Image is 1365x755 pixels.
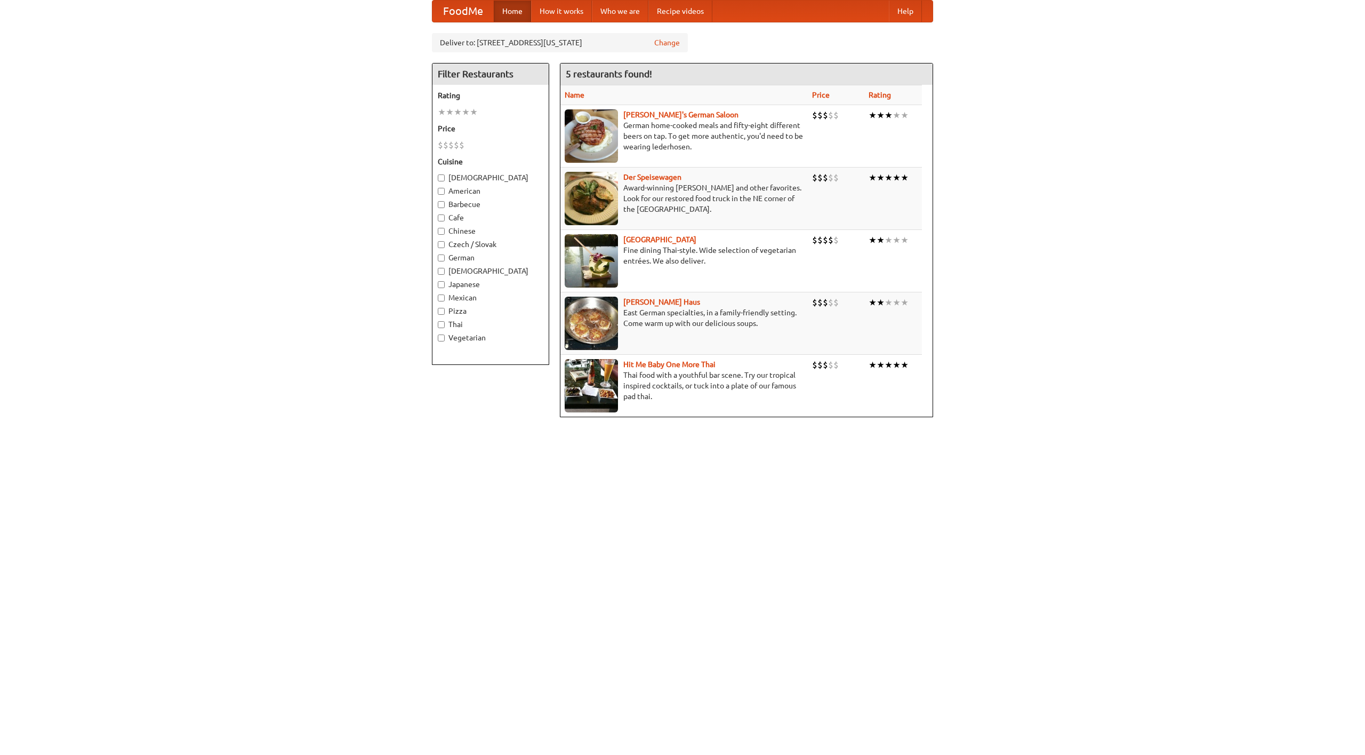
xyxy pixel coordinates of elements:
a: Help [889,1,922,22]
li: ★ [885,109,893,121]
input: Vegetarian [438,335,445,341]
label: Mexican [438,292,543,303]
input: [DEMOGRAPHIC_DATA] [438,174,445,181]
li: $ [833,297,839,308]
li: $ [817,234,823,246]
label: Barbecue [438,199,543,210]
li: ★ [893,297,901,308]
li: ★ [877,109,885,121]
li: $ [823,359,828,371]
li: ★ [877,234,885,246]
li: ★ [869,297,877,308]
p: Award-winning [PERSON_NAME] and other favorites. Look for our restored food truck in the NE corne... [565,182,804,214]
img: satay.jpg [565,234,618,288]
p: German home-cooked meals and fifty-eight different beers on tap. To get more authentic, you'd nee... [565,120,804,152]
li: ★ [877,172,885,184]
a: Who we are [592,1,648,22]
li: $ [817,297,823,308]
li: $ [823,172,828,184]
input: Pizza [438,308,445,315]
li: $ [828,297,833,308]
li: ★ [446,106,454,118]
input: American [438,188,445,195]
input: [DEMOGRAPHIC_DATA] [438,268,445,275]
li: ★ [877,297,885,308]
li: ★ [893,359,901,371]
li: $ [833,234,839,246]
li: $ [459,139,464,151]
img: speisewagen.jpg [565,172,618,225]
input: Czech / Slovak [438,241,445,248]
li: ★ [885,234,893,246]
h5: Rating [438,90,543,101]
a: FoodMe [432,1,494,22]
li: $ [828,234,833,246]
input: German [438,255,445,261]
li: ★ [470,106,478,118]
a: [GEOGRAPHIC_DATA] [623,235,696,244]
li: ★ [438,106,446,118]
h4: Filter Restaurants [432,63,549,85]
a: Recipe videos [648,1,712,22]
li: ★ [901,172,909,184]
li: ★ [869,359,877,371]
li: $ [812,297,817,308]
li: ★ [869,234,877,246]
label: [DEMOGRAPHIC_DATA] [438,266,543,276]
label: Thai [438,319,543,330]
label: [DEMOGRAPHIC_DATA] [438,172,543,183]
li: $ [812,109,817,121]
a: Name [565,91,584,99]
li: ★ [885,172,893,184]
label: Czech / Slovak [438,239,543,250]
img: kohlhaus.jpg [565,297,618,350]
li: $ [833,172,839,184]
input: Barbecue [438,201,445,208]
label: Vegetarian [438,332,543,343]
li: ★ [462,106,470,118]
li: $ [448,139,454,151]
h5: Cuisine [438,156,543,167]
li: $ [833,109,839,121]
li: ★ [901,109,909,121]
a: Rating [869,91,891,99]
ng-pluralize: 5 restaurants found! [566,69,652,79]
a: How it works [531,1,592,22]
img: esthers.jpg [565,109,618,163]
li: ★ [901,234,909,246]
li: $ [438,139,443,151]
b: Der Speisewagen [623,173,681,181]
li: $ [812,359,817,371]
li: ★ [885,359,893,371]
label: Chinese [438,226,543,236]
label: American [438,186,543,196]
input: Thai [438,321,445,328]
li: $ [823,109,828,121]
li: $ [833,359,839,371]
label: Japanese [438,279,543,290]
li: ★ [877,359,885,371]
li: $ [823,234,828,246]
a: [PERSON_NAME] Haus [623,298,700,306]
li: ★ [901,297,909,308]
li: ★ [893,234,901,246]
div: Deliver to: [STREET_ADDRESS][US_STATE] [432,33,688,52]
li: $ [454,139,459,151]
li: $ [817,359,823,371]
p: East German specialties, in a family-friendly setting. Come warm up with our delicious soups. [565,307,804,329]
a: Hit Me Baby One More Thai [623,360,716,369]
li: ★ [893,109,901,121]
input: Chinese [438,228,445,235]
li: $ [828,172,833,184]
p: Fine dining Thai-style. Wide selection of vegetarian entrées. We also deliver. [565,245,804,266]
li: ★ [893,172,901,184]
li: $ [443,139,448,151]
input: Mexican [438,295,445,301]
a: [PERSON_NAME]'s German Saloon [623,110,738,119]
a: Price [812,91,830,99]
input: Cafe [438,214,445,221]
label: German [438,252,543,263]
